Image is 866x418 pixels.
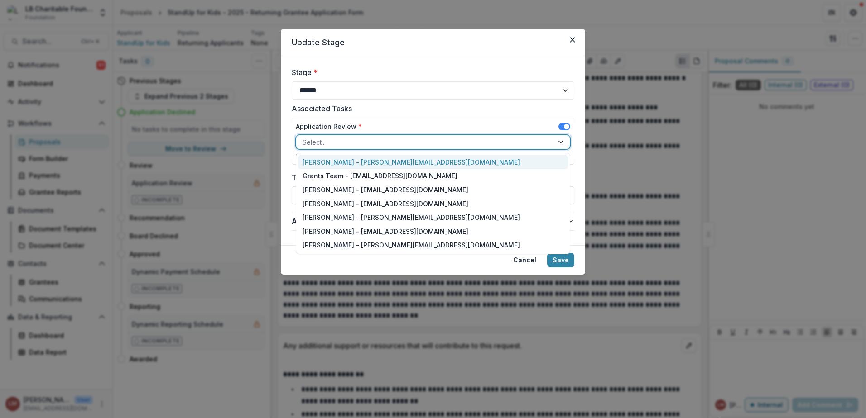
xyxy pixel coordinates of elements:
[292,216,567,227] span: Advanced Configuration
[508,253,542,267] button: Cancel
[298,210,568,224] div: [PERSON_NAME] - [PERSON_NAME][EMAIL_ADDRESS][DOMAIN_NAME]
[298,197,568,211] div: [PERSON_NAME] - [EMAIL_ADDRESS][DOMAIN_NAME]
[292,212,574,230] button: Advanced Configuration
[298,238,568,252] div: [PERSON_NAME] - [PERSON_NAME][EMAIL_ADDRESS][DOMAIN_NAME]
[298,155,568,169] div: [PERSON_NAME] - [PERSON_NAME][EMAIL_ADDRESS][DOMAIN_NAME]
[565,33,580,47] button: Close
[298,224,568,238] div: [PERSON_NAME] - [EMAIL_ADDRESS][DOMAIN_NAME]
[547,253,574,267] button: Save
[298,169,568,183] div: Grants Team - [EMAIL_ADDRESS][DOMAIN_NAME]
[292,103,569,114] label: Associated Tasks
[292,172,569,183] label: Task Due Date
[296,122,362,131] label: Application Review
[281,29,585,56] header: Update Stage
[298,183,568,197] div: [PERSON_NAME] - [EMAIL_ADDRESS][DOMAIN_NAME]
[292,67,569,78] label: Stage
